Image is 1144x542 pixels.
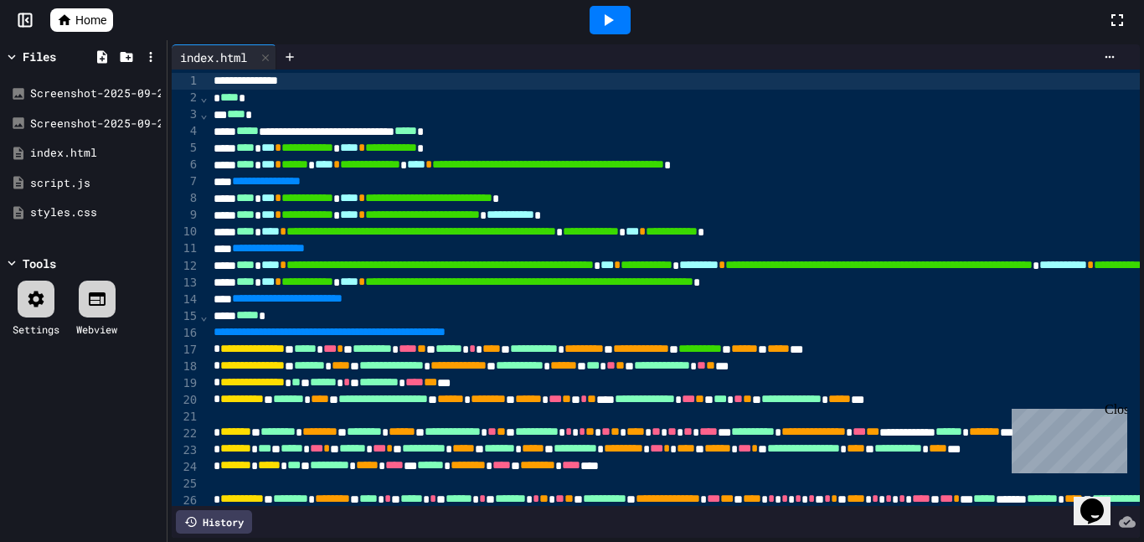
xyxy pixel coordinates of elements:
[50,8,113,32] a: Home
[172,207,199,224] div: 9
[172,493,199,509] div: 26
[172,73,199,90] div: 1
[172,442,199,459] div: 23
[172,140,199,157] div: 5
[172,476,199,493] div: 25
[1005,402,1127,473] iframe: To enrich screen reader interactions, please activate Accessibility in Grammarly extension settings
[172,224,199,240] div: 10
[30,145,161,162] div: index.html
[30,85,161,102] div: Screenshot-2025-09-24-2.58.33-PM-removebg-preview.png
[199,107,208,121] span: Fold line
[172,275,199,292] div: 13
[172,49,255,66] div: index.html
[172,258,199,275] div: 12
[172,240,199,257] div: 11
[172,375,199,392] div: 19
[172,409,199,426] div: 21
[176,510,252,534] div: History
[76,322,117,337] div: Webview
[1074,475,1127,525] iframe: chat widget
[172,106,199,123] div: 3
[172,90,199,106] div: 2
[23,255,56,272] div: Tools
[172,123,199,140] div: 4
[30,116,161,132] div: Screenshot-2025-09-24-2.58.33-PM.png
[172,342,199,359] div: 17
[172,44,276,70] div: index.html
[199,90,208,104] span: Fold line
[172,359,199,375] div: 18
[172,426,199,442] div: 22
[13,322,59,337] div: Settings
[172,190,199,207] div: 8
[7,7,116,106] div: Chat with us now!Close
[172,173,199,190] div: 7
[172,308,199,325] div: 15
[172,157,199,173] div: 6
[172,459,199,476] div: 24
[30,204,161,221] div: styles.css
[172,292,199,308] div: 14
[23,48,56,65] div: Files
[30,175,161,192] div: script.js
[172,325,199,342] div: 16
[75,12,106,28] span: Home
[172,392,199,409] div: 20
[199,309,208,323] span: Fold line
